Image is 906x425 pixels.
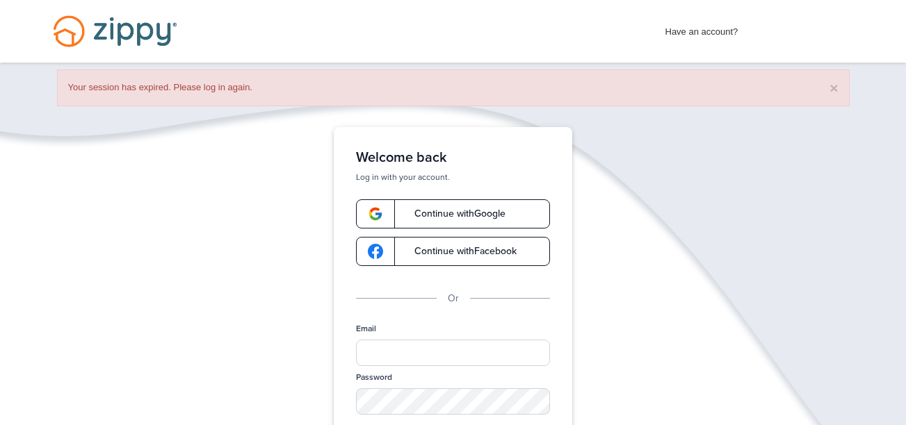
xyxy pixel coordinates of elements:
[356,237,550,266] a: google-logoContinue withFacebook
[356,199,550,228] a: google-logoContinue withGoogle
[356,172,550,183] p: Log in with your account.
[368,206,383,222] img: google-logo
[356,340,550,366] input: Email
[356,388,550,415] input: Password
[356,149,550,166] h1: Welcome back
[57,69,850,106] div: Your session has expired. Please log in again.
[368,244,383,259] img: google-logo
[448,291,459,306] p: Or
[401,247,517,256] span: Continue with Facebook
[401,209,505,219] span: Continue with Google
[356,323,376,335] label: Email
[356,372,392,383] label: Password
[830,81,838,95] button: ×
[665,17,738,40] span: Have an account?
